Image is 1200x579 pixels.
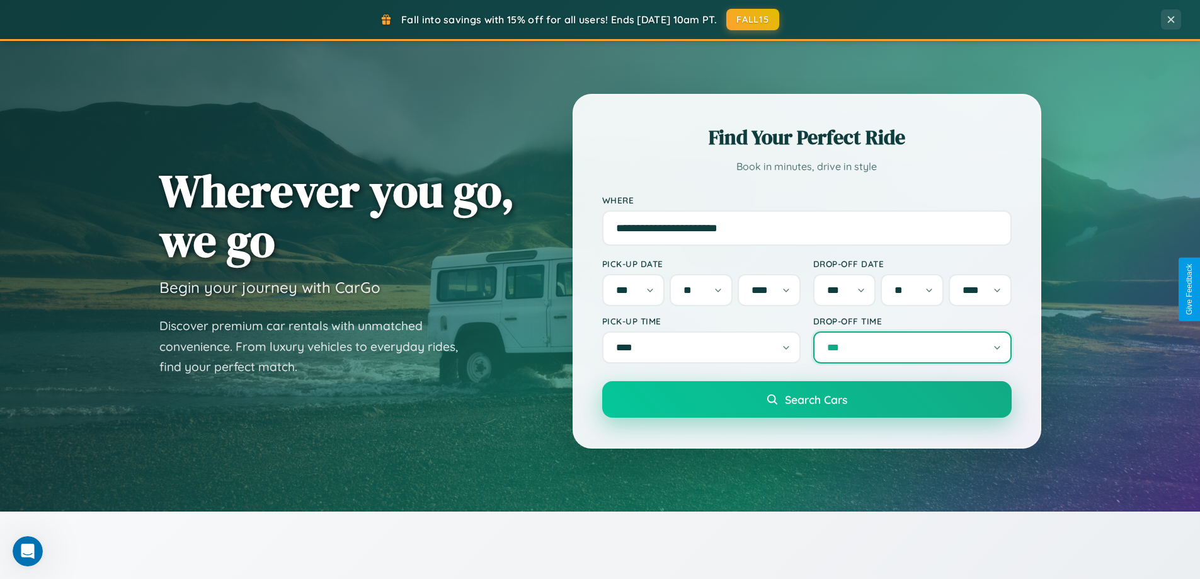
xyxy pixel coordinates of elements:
[813,258,1012,269] label: Drop-off Date
[1185,264,1194,315] div: Give Feedback
[602,123,1012,151] h2: Find Your Perfect Ride
[785,393,847,406] span: Search Cars
[159,166,515,265] h1: Wherever you go, we go
[813,316,1012,326] label: Drop-off Time
[602,158,1012,176] p: Book in minutes, drive in style
[159,316,474,377] p: Discover premium car rentals with unmatched convenience. From luxury vehicles to everyday rides, ...
[401,13,717,26] span: Fall into savings with 15% off for all users! Ends [DATE] 10am PT.
[602,258,801,269] label: Pick-up Date
[13,536,43,566] iframe: Intercom live chat
[726,9,779,30] button: FALL15
[159,278,380,297] h3: Begin your journey with CarGo
[602,316,801,326] label: Pick-up Time
[602,195,1012,205] label: Where
[602,381,1012,418] button: Search Cars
